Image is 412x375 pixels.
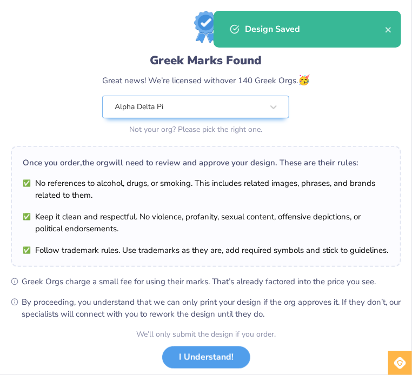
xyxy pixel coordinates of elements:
[102,124,289,135] div: Not your org? Please pick the right one.
[22,276,401,287] span: Greek Orgs charge a small fee for using their marks. That’s already factored into the price you see.
[102,73,310,88] div: Great news! We’re licensed with over 140 Greek Orgs.
[23,244,389,256] li: Follow trademark rules. Use trademarks as they are, add required symbols and stick to guidelines.
[102,52,310,69] div: Greek Marks Found
[194,11,218,43] img: license-marks-badge.png
[22,296,401,320] span: By proceeding, you understand that we can only print your design if the org approves it. If they ...
[245,23,385,36] div: Design Saved
[162,346,250,369] button: I Understand!
[23,157,389,169] div: Once you order, the org will need to review and approve your design. These are their rules:
[23,211,389,235] li: Keep it clean and respectful. No violence, profanity, sexual content, offensive depictions, or po...
[136,329,276,340] div: We’ll only submit the design if you order.
[385,23,393,36] button: close
[298,73,310,86] span: 🥳
[23,177,389,201] li: No references to alcohol, drugs, or smoking. This includes related images, phrases, and brands re...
